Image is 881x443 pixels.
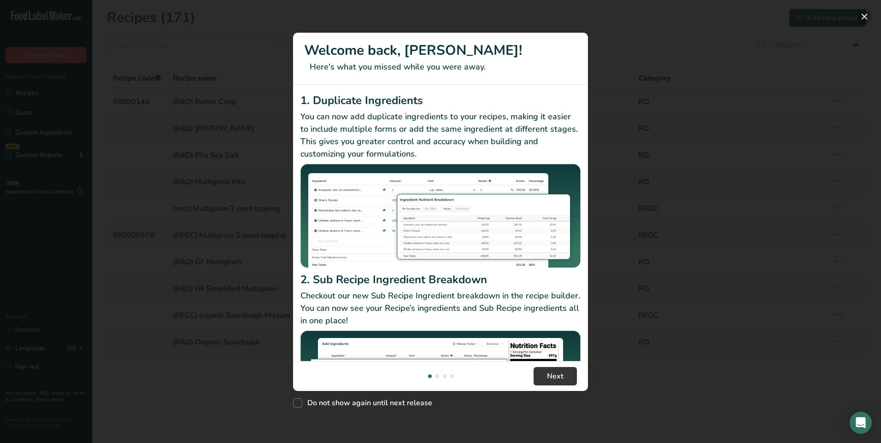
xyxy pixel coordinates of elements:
[300,111,581,160] p: You can now add duplicate ingredients to your recipes, making it easier to include multiple forms...
[534,367,577,385] button: Next
[547,371,564,382] span: Next
[850,412,872,434] div: Open Intercom Messenger
[304,61,577,73] p: Here's what you missed while you were away.
[304,40,577,61] h1: Welcome back, [PERSON_NAME]!
[300,271,581,288] h2: 2. Sub Recipe Ingredient Breakdown
[300,164,581,268] img: Duplicate Ingredients
[300,92,581,109] h2: 1. Duplicate Ingredients
[302,398,432,408] span: Do not show again until next release
[300,290,581,327] p: Checkout our new Sub Recipe Ingredient breakdown in the recipe builder. You can now see your Reci...
[300,331,581,435] img: Sub Recipe Ingredient Breakdown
